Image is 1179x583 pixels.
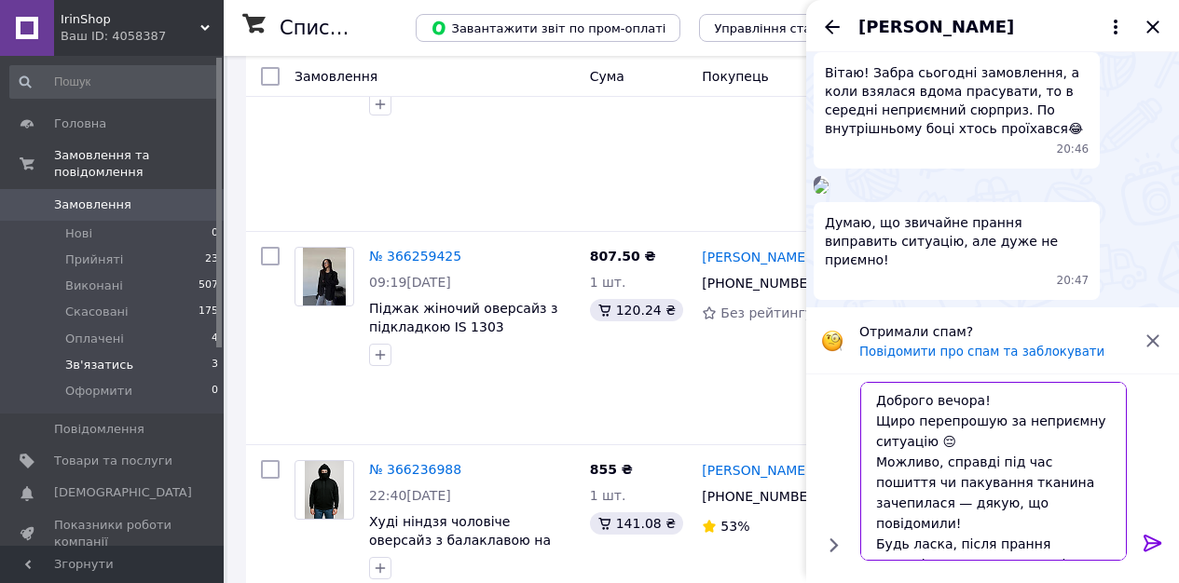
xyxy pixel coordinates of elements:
h1: Список замовлень [280,17,469,39]
button: [PERSON_NAME] [858,15,1127,39]
span: Вітаю! Забра сьогодні замовлення, а коли взялася вдома прасувати, то в середні неприємний сюрприз... [825,63,1089,138]
span: Покупець [702,69,768,84]
a: № 366259425 [369,249,461,264]
a: [PERSON_NAME] [702,461,810,480]
span: 4 [212,331,218,347]
a: [PERSON_NAME] [702,248,810,266]
img: Фото товару [305,461,343,519]
button: Назад [821,16,843,38]
span: Повідомлення [54,421,144,438]
span: Cума [590,69,624,84]
span: Зв'язатись [65,357,133,373]
span: Скасовані [65,304,129,320]
span: 807.50 ₴ [590,249,656,264]
a: Піджак жіночий оверсайз з підкладкою IS 1303 [369,301,557,334]
span: 175 [199,304,218,320]
span: Замовлення [295,69,377,84]
span: [PERSON_NAME] [858,15,1014,39]
span: Управління статусами [714,21,857,35]
span: 22:40[DATE] [369,488,451,503]
span: Завантажити звіт по пром-оплаті [431,20,665,36]
span: 20:47 12.10.2025 [1057,273,1090,289]
span: 3 [212,357,218,373]
a: Фото товару [295,460,354,520]
span: 855 ₴ [590,462,633,477]
span: Нові [65,225,92,242]
span: 23 [205,251,218,268]
div: 141.08 ₴ [590,512,683,535]
img: 8d79a382-e88a-4834-8e2d-8b7cf7cf7e3b_w500_h500 [814,179,829,194]
span: Оплачені [65,331,124,347]
span: IrinShop [61,11,200,28]
button: Показати кнопки [821,533,845,557]
span: 507 [199,278,218,294]
button: Повідомити про спам та заблокувати [859,345,1104,359]
div: 120.24 ₴ [590,299,683,321]
span: [DEMOGRAPHIC_DATA] [54,484,192,501]
img: Фото товару [303,248,347,305]
span: Товари та послуги [54,453,172,469]
div: [PHONE_NUMBER] [698,270,822,296]
p: Отримали спам? [859,322,1131,341]
span: 09:19[DATE] [369,275,451,290]
span: Замовлення [54,197,131,213]
span: Прийняті [65,251,123,268]
span: Показники роботи компанії [54,517,172,550]
span: Без рейтингу [720,305,813,320]
input: Пошук [9,65,220,99]
a: Фото товару [295,247,354,306]
span: Оформити [65,383,132,400]
span: 20:46 12.10.2025 [1057,142,1090,157]
img: :face_with_monocle: [821,330,843,352]
div: Ваш ID: 4058387 [61,28,224,45]
div: [PHONE_NUMBER] [698,483,822,509]
a: № 366236988 [369,462,461,477]
button: Завантажити звіт по пром-оплаті [416,14,680,42]
button: Закрити [1142,16,1164,38]
span: 1 шт. [590,275,626,290]
span: 53% [720,519,749,534]
span: 0 [212,383,218,400]
textarea: Доброго вечора! Щиро перепрошую за неприємну ситуацію 😔 Можливо, справді під час пошиття чи пакув... [860,382,1127,561]
span: 0 [212,225,218,242]
span: Головна [54,115,106,132]
span: Виконані [65,278,123,294]
button: Управління статусами [699,14,871,42]
span: Думаю, що звичайне прання виправить ситуацію, але дуже не приємно! [825,213,1089,269]
span: Замовлення та повідомлення [54,147,224,181]
span: 1 шт. [590,488,626,503]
